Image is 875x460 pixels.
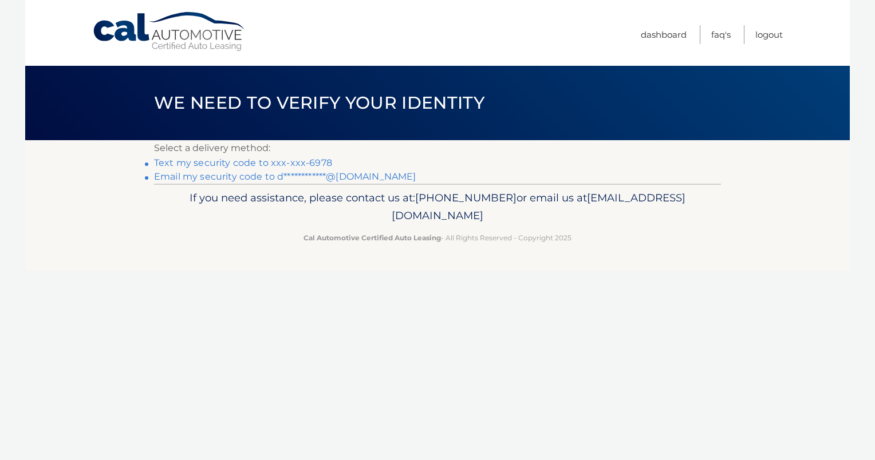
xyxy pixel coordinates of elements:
[154,140,721,156] p: Select a delivery method:
[92,11,247,52] a: Cal Automotive
[304,233,441,242] strong: Cal Automotive Certified Auto Leasing
[154,157,332,168] a: Text my security code to xxx-xxx-6978
[641,25,687,44] a: Dashboard
[755,25,783,44] a: Logout
[161,232,714,244] p: - All Rights Reserved - Copyright 2025
[415,191,517,204] span: [PHONE_NUMBER]
[154,92,484,113] span: We need to verify your identity
[711,25,731,44] a: FAQ's
[161,189,714,225] p: If you need assistance, please contact us at: or email us at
